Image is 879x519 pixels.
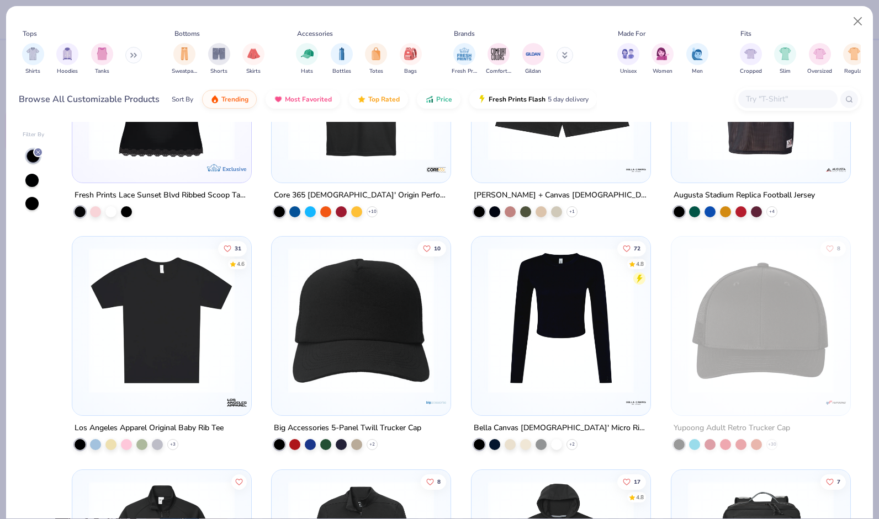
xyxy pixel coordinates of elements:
[622,47,634,60] img: Unisex Image
[820,474,846,489] button: Like
[91,43,113,76] div: filter for Tanks
[83,14,240,160] img: 10b5d048-4907-42f3-87c1-bbb0a6b17065
[636,493,644,501] div: 4.8
[848,11,869,32] button: Close
[404,47,416,60] img: Bags Image
[780,67,791,76] span: Slim
[368,95,400,104] span: Top Rated
[848,47,861,60] img: Regular Image
[404,67,417,76] span: Bags
[96,47,108,60] img: Tanks Image
[474,421,648,435] div: Bella Canvas [DEMOGRAPHIC_DATA]' Micro Ribbed Long Sleeve Baby Tee
[274,421,421,435] div: Big Accessories 5-Panel Twill Trucker Cap
[213,47,225,60] img: Shorts Image
[452,43,477,76] button: filter button
[691,47,703,60] img: Men Image
[617,43,639,76] div: filter for Unisex
[172,67,197,76] span: Sweatpants
[548,93,589,106] span: 5 day delivery
[19,93,160,106] div: Browse All Customizable Products
[283,14,439,160] img: 8b42900c-24f1-4210-b8ed-dada033f79f9
[336,47,348,60] img: Bottles Image
[569,208,575,215] span: + 1
[740,43,762,76] button: filter button
[368,208,377,215] span: + 10
[820,241,846,256] button: Like
[486,67,511,76] span: Comfort Colors
[240,14,396,160] img: 4a3c9c29-45dc-4837-ad08-67bf6b181295
[522,43,544,76] div: filter for Gildan
[274,188,448,202] div: Core 365 [DEMOGRAPHIC_DATA]' Origin Performance Piqué Polo
[525,67,541,76] span: Gildan
[369,67,383,76] span: Totes
[740,29,751,39] div: Fits
[331,43,353,76] button: filter button
[843,43,865,76] div: filter for Regular
[208,43,230,76] div: filter for Shorts
[210,67,227,76] span: Shorts
[25,67,40,76] span: Shirts
[769,208,775,215] span: + 4
[56,43,78,76] button: filter button
[686,43,708,76] button: filter button
[218,241,247,256] button: Like
[837,246,840,252] span: 8
[172,94,193,104] div: Sort By
[61,47,73,60] img: Hoodies Image
[656,47,669,60] img: Women Image
[178,47,190,60] img: Sweatpants Image
[813,47,826,60] img: Oversized Image
[56,43,78,76] div: filter for Hoodies
[202,90,257,109] button: Trending
[636,260,644,269] div: 4.8
[478,95,486,104] img: flash.gif
[246,67,261,76] span: Skirts
[674,421,790,435] div: Yupoong Adult Retro Trucker Cap
[807,43,832,76] div: filter for Oversized
[247,47,260,60] img: Skirts Image
[57,67,78,76] span: Hoodies
[369,441,375,448] span: + 2
[652,43,674,76] button: filter button
[617,474,646,489] button: Like
[400,43,422,76] div: filter for Bags
[231,474,247,489] button: Like
[779,47,791,60] img: Slim Image
[452,67,477,76] span: Fresh Prints
[486,43,511,76] button: filter button
[222,165,246,172] span: Exclusive
[23,29,37,39] div: Tops
[452,43,477,76] div: filter for Fresh Prints
[27,47,39,60] img: Shirts Image
[686,43,708,76] div: filter for Men
[483,14,639,160] img: 3ca48a71-abb5-40b7-a22d-da7277df8024
[283,248,439,393] img: e09f65cd-7531-4213-a15e-64e7ffa3f5ca
[569,441,575,448] span: + 2
[242,43,264,76] button: filter button
[240,248,396,393] img: 6cc8239e-fcce-44f9-8c3b-2e34cc1827f3
[740,43,762,76] div: filter for Cropped
[435,246,441,252] span: 10
[210,95,219,104] img: trending.gif
[490,46,507,62] img: Comfort Colors Image
[837,479,840,484] span: 7
[682,248,839,393] img: c9ac43f5-235b-4786-9357-ad5c0e224c6c
[474,188,648,202] div: [PERSON_NAME] + Canvas [DEMOGRAPHIC_DATA]' Cutoff Sweat Short
[844,67,864,76] span: Regular
[172,43,197,76] div: filter for Sweatpants
[301,67,313,76] span: Hats
[296,43,318,76] button: filter button
[522,43,544,76] button: filter button
[438,479,441,484] span: 8
[807,67,832,76] span: Oversized
[825,392,847,414] img: Yupoong logo
[91,43,113,76] button: filter button
[767,441,776,448] span: + 30
[23,131,45,139] div: Filter By
[774,43,796,76] div: filter for Slim
[652,43,674,76] div: filter for Women
[653,67,673,76] span: Women
[525,46,542,62] img: Gildan Image
[625,392,647,414] img: Bella + Canvas logo
[674,188,815,202] div: Augusta Stadium Replica Football Jersey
